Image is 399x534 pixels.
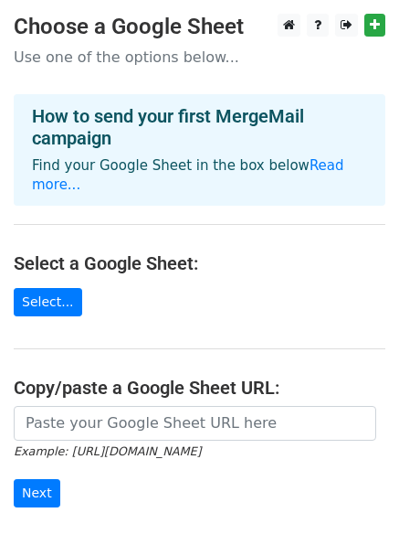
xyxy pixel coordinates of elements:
[14,479,60,507] input: Next
[14,377,385,399] h4: Copy/paste a Google Sheet URL:
[14,252,385,274] h4: Select a Google Sheet:
[32,157,344,193] a: Read more...
[14,288,82,316] a: Select...
[14,406,376,441] input: Paste your Google Sheet URL here
[32,105,367,149] h4: How to send your first MergeMail campaign
[14,48,385,67] p: Use one of the options below...
[14,14,385,40] h3: Choose a Google Sheet
[14,444,201,458] small: Example: [URL][DOMAIN_NAME]
[32,156,367,195] p: Find your Google Sheet in the box below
